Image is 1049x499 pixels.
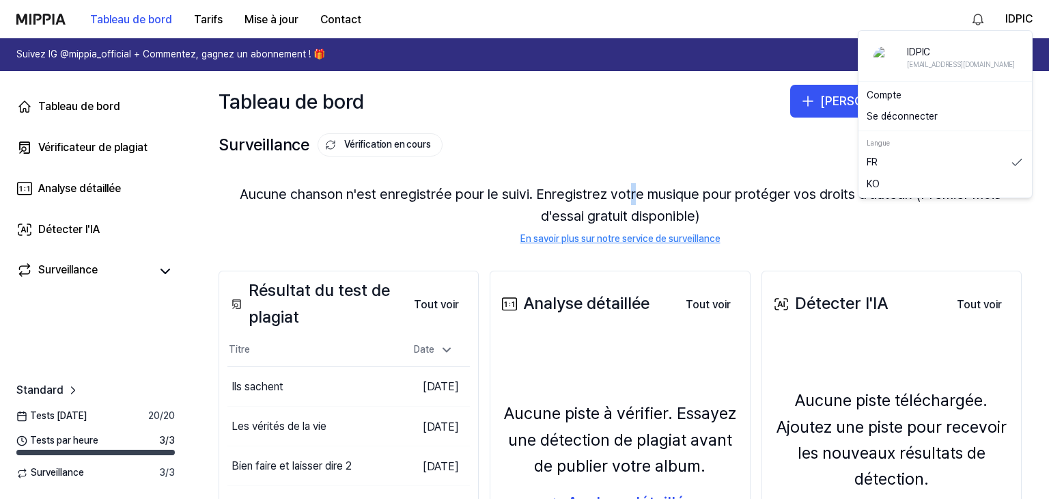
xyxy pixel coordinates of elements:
button: Tableau de bord [79,6,183,33]
font: Suivez IG @mippia_official + Commentez, gagnez un abonnement ! 🎁 [16,49,325,59]
font: Aucune chanson n'est enregistrée pour le suivi. Enregistrez votre musique pour protéger vos droit... [240,186,1001,224]
font: [DATE] [423,459,459,472]
button: Tarifs [183,6,234,33]
button: Contact [309,6,372,33]
button: Tout voir [946,291,1013,319]
a: Vérificateur de plagiat [8,131,183,164]
font: Détecter l'IA [795,293,888,313]
font: Standard [16,383,64,396]
a: Tout voir [675,290,742,319]
font: Tout voir [414,298,459,311]
font: Analyse détaillée [523,293,649,313]
font: KO [867,178,880,189]
button: [PERSON_NAME] un nouveau test [790,85,1022,118]
a: Analyse détaillée [8,172,183,205]
img: 알림 [970,11,986,27]
font: Aucune piste à vérifier. Essayez une détection de plagiat avant de publier votre album. [504,403,736,476]
a: FR [867,156,1024,170]
button: Mise à jour [234,6,309,33]
font: Tarifs [194,13,223,26]
font: Surveillance [31,467,84,478]
font: / [165,435,169,446]
a: Tout voir [403,290,470,319]
font: Analyse détaillée [38,182,121,195]
font: 3 [169,435,175,446]
button: Tout voir [403,291,470,319]
font: [DATE] [423,420,459,433]
a: Compte [867,89,1024,103]
a: En savoir plus sur notre service de surveillance [520,232,721,246]
font: Vérification en cours [344,139,431,150]
font: / [160,410,163,421]
a: Tableau de bord [8,90,183,123]
div: IDPIC [858,30,1033,198]
font: Surveillance [38,263,98,276]
font: / [165,467,169,478]
font: Tests par heure [30,435,98,446]
a: Surveillance [16,262,150,281]
button: Tout voir [675,291,742,319]
font: Aucune piste téléchargée. Ajoutez une piste pour recevoir les nouveaux résultats de détection. [777,390,1007,489]
font: 20 [148,410,160,421]
font: 3 [159,467,165,478]
font: FR [867,157,878,167]
font: 20 [163,410,175,421]
font: Ils sachent [232,380,283,393]
font: Détecter l'IA [38,223,100,236]
img: logo [16,14,66,25]
font: [PERSON_NAME] un nouveau test [820,94,1008,108]
img: profil [873,46,895,68]
font: Date [414,344,434,355]
font: Surveillance [219,135,309,154]
font: Tout voir [957,298,1002,311]
font: [DATE] [423,380,459,393]
button: Vérification en cours [318,133,443,157]
button: Se déconnecter [867,110,1024,124]
font: En savoir plus sur notre service de surveillance [520,233,721,244]
font: Résultat du test de plagiat [249,280,390,326]
font: Tests [DATE] [30,410,87,421]
a: Standard [16,382,80,399]
font: Tableau de bord [90,13,172,26]
font: Contact [320,13,361,26]
a: Mise à jour [234,1,309,38]
font: Se déconnecter [867,111,938,122]
font: Tableau de bord [38,100,120,113]
font: Compte [867,90,901,100]
font: Vérificateur de plagiat [38,141,148,154]
font: IDPIC [1005,12,1033,25]
font: Titre [229,345,250,355]
font: Tout voir [686,298,731,311]
font: Bien faire et laisser dire 2 [232,459,352,472]
a: Tout voir [946,290,1013,319]
font: 3 [159,435,165,446]
font: Tableau de bord [219,89,364,113]
font: [EMAIL_ADDRESS][DOMAIN_NAME] [907,60,1015,68]
a: KO [867,178,1024,191]
font: IDPIC [907,46,930,57]
a: Détecter l'IA [8,213,183,246]
font: Les vérités de la vie [232,420,326,433]
font: Mise à jour [244,13,298,26]
button: IDPIC [1005,11,1033,27]
font: 3 [169,467,175,478]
